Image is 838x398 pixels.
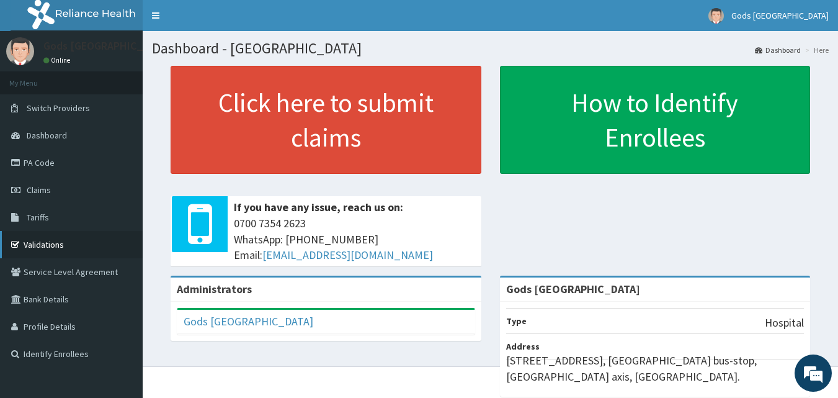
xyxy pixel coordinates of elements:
[765,315,804,331] p: Hospital
[72,120,171,245] span: We're online!
[27,102,90,114] span: Switch Providers
[23,62,50,93] img: d_794563401_company_1708531726252_794563401
[65,70,208,86] div: Chat with us now
[171,66,481,174] a: Click here to submit claims
[262,248,433,262] a: [EMAIL_ADDRESS][DOMAIN_NAME]
[27,212,49,223] span: Tariffs
[506,341,540,352] b: Address
[731,10,829,21] span: Gods [GEOGRAPHIC_DATA]
[27,130,67,141] span: Dashboard
[755,45,801,55] a: Dashboard
[177,282,252,296] b: Administrators
[234,200,403,214] b: If you have any issue, reach us on:
[203,6,233,36] div: Minimize live chat window
[43,40,172,52] p: Gods [GEOGRAPHIC_DATA]
[43,56,73,65] a: Online
[506,315,527,327] b: Type
[152,40,829,57] h1: Dashboard - [GEOGRAPHIC_DATA]
[6,37,34,65] img: User Image
[506,353,805,384] p: [STREET_ADDRESS], [GEOGRAPHIC_DATA] bus-stop, [GEOGRAPHIC_DATA] axis, [GEOGRAPHIC_DATA].
[6,266,236,309] textarea: Type your message and hit 'Enter'
[234,215,475,263] span: 0700 7354 2623 WhatsApp: [PHONE_NUMBER] Email:
[184,314,313,328] a: Gods [GEOGRAPHIC_DATA]
[506,282,640,296] strong: Gods [GEOGRAPHIC_DATA]
[500,66,811,174] a: How to Identify Enrollees
[708,8,724,24] img: User Image
[802,45,829,55] li: Here
[27,184,51,196] span: Claims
